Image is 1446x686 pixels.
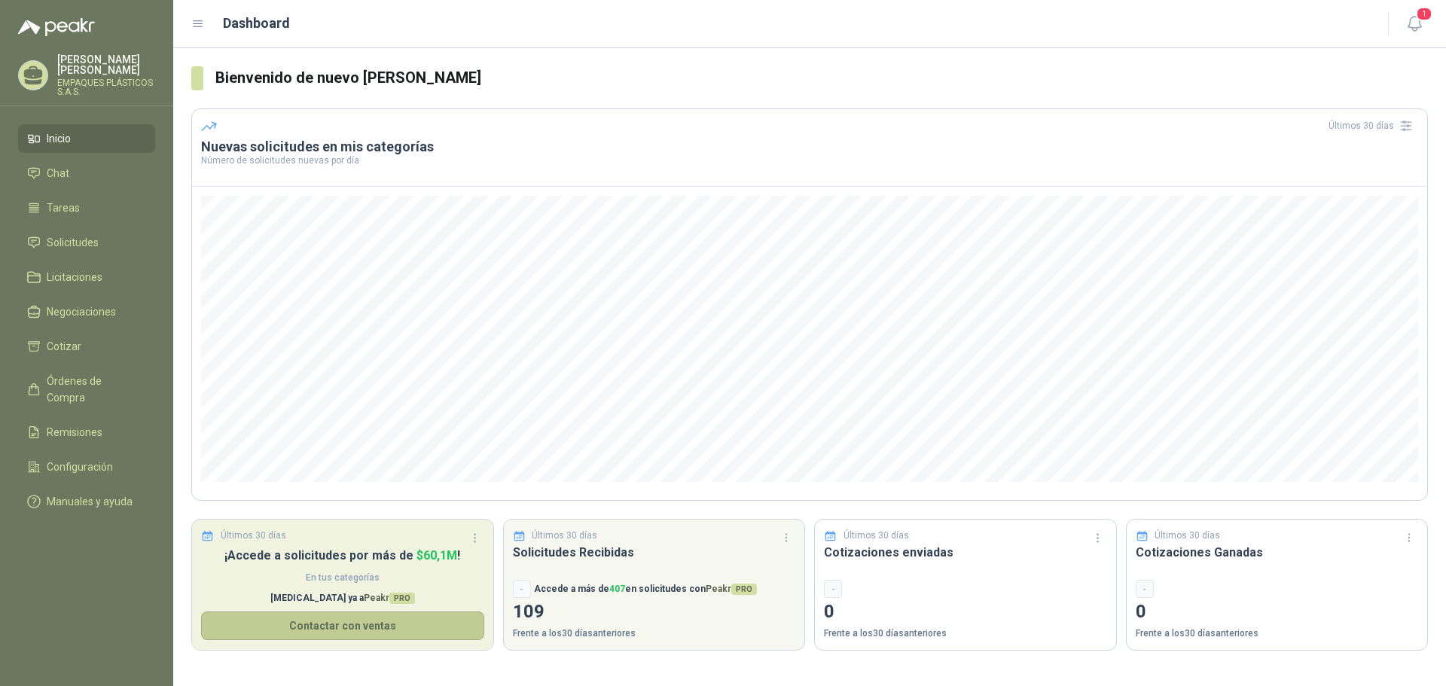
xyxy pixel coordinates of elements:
[1136,543,1419,562] h3: Cotizaciones Ganadas
[18,194,155,222] a: Tareas
[47,493,133,510] span: Manuales y ayuda
[201,156,1418,165] p: Número de solicitudes nuevas por día
[824,580,842,598] div: -
[47,459,113,475] span: Configuración
[47,373,141,406] span: Órdenes de Compra
[532,529,597,543] p: Últimos 30 días
[18,263,155,291] a: Licitaciones
[609,584,625,594] span: 407
[18,367,155,412] a: Órdenes de Compra
[47,200,80,216] span: Tareas
[223,13,290,34] h1: Dashboard
[824,543,1107,562] h3: Cotizaciones enviadas
[1136,598,1419,627] p: 0
[824,627,1107,641] p: Frente a los 30 días anteriores
[47,130,71,147] span: Inicio
[57,54,155,75] p: [PERSON_NAME] [PERSON_NAME]
[18,332,155,361] a: Cotizar
[221,529,286,543] p: Últimos 30 días
[513,543,796,562] h3: Solicitudes Recibidas
[706,584,757,594] span: Peakr
[47,234,99,251] span: Solicitudes
[1329,114,1418,138] div: Últimos 30 días
[47,338,81,355] span: Cotizar
[47,269,102,285] span: Licitaciones
[1155,529,1220,543] p: Últimos 30 días
[513,627,796,641] p: Frente a los 30 días anteriores
[18,297,155,326] a: Negociaciones
[513,580,531,598] div: -
[1401,11,1428,38] button: 1
[47,424,102,441] span: Remisiones
[18,487,155,516] a: Manuales y ayuda
[731,584,757,595] span: PRO
[18,453,155,481] a: Configuración
[843,529,909,543] p: Últimos 30 días
[534,582,757,596] p: Accede a más de en solicitudes con
[201,571,484,585] span: En tus categorías
[513,598,796,627] p: 109
[215,66,1428,90] h3: Bienvenido de nuevo [PERSON_NAME]
[47,303,116,320] span: Negociaciones
[201,611,484,640] button: Contactar con ventas
[57,78,155,96] p: EMPAQUES PLÁSTICOS S.A.S.
[1136,627,1419,641] p: Frente a los 30 días anteriores
[201,591,484,605] p: [MEDICAL_DATA] ya a
[824,598,1107,627] p: 0
[18,228,155,257] a: Solicitudes
[18,18,95,36] img: Logo peakr
[1416,7,1432,21] span: 1
[389,593,415,604] span: PRO
[47,165,69,181] span: Chat
[18,124,155,153] a: Inicio
[416,548,457,563] span: $ 60,1M
[201,543,484,562] h3: Has vendido
[201,138,1418,156] h3: Nuevas solicitudes en mis categorías
[201,546,484,565] p: ¡Accede a solicitudes por más de !
[18,159,155,188] a: Chat
[364,593,415,603] span: Peakr
[18,418,155,447] a: Remisiones
[1136,580,1154,598] div: -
